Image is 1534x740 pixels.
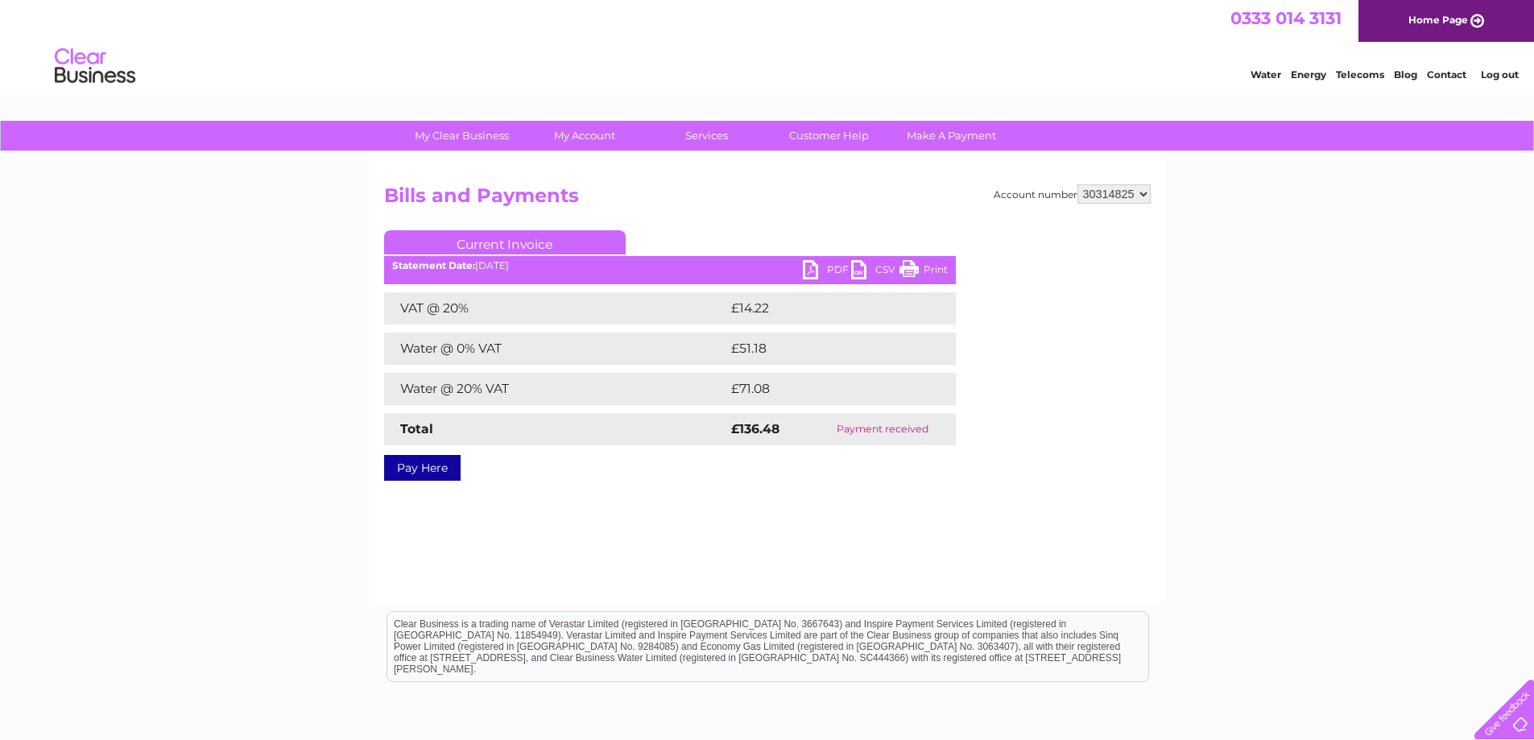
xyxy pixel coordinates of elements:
[395,121,528,151] a: My Clear Business
[899,260,948,283] a: Print
[1427,68,1466,81] a: Contact
[384,333,727,365] td: Water @ 0% VAT
[1230,8,1342,28] a: 0333 014 3131
[387,9,1148,78] div: Clear Business is a trading name of Verastar Limited (registered in [GEOGRAPHIC_DATA] No. 3667643...
[763,121,895,151] a: Customer Help
[384,373,727,405] td: Water @ 20% VAT
[885,121,1018,151] a: Make A Payment
[1394,68,1417,81] a: Blog
[54,42,136,91] img: logo.png
[727,292,922,325] td: £14.22
[731,421,779,436] strong: £136.48
[384,260,956,271] div: [DATE]
[994,184,1151,204] div: Account number
[640,121,773,151] a: Services
[392,259,475,271] b: Statement Date:
[384,184,1151,215] h2: Bills and Payments
[384,230,626,254] a: Current Invoice
[1291,68,1326,81] a: Energy
[809,413,956,445] td: Payment received
[803,260,851,283] a: PDF
[1336,68,1384,81] a: Telecoms
[384,455,461,481] a: Pay Here
[384,292,727,325] td: VAT @ 20%
[1481,68,1519,81] a: Log out
[518,121,651,151] a: My Account
[727,373,922,405] td: £71.08
[851,260,899,283] a: CSV
[727,333,920,365] td: £51.18
[1251,68,1281,81] a: Water
[400,421,433,436] strong: Total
